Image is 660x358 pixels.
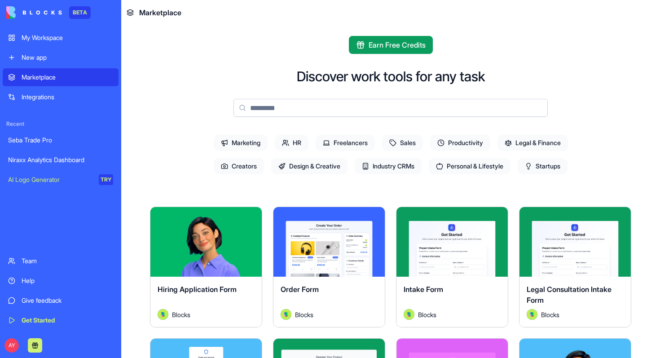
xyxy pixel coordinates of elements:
span: Intake Form [404,285,443,294]
a: Hiring Application FormAvatarBlocks [150,207,262,327]
div: Seba Trade Pro [8,136,113,145]
a: New app [3,49,119,66]
span: Personal & Lifestyle [429,158,510,174]
a: My Workspace [3,29,119,47]
a: Legal Consultation Intake FormAvatarBlocks [519,207,631,327]
span: Hiring Application Form [158,285,237,294]
a: Marketplace [3,68,119,86]
span: Startups [518,158,568,174]
span: Blocks [172,310,190,319]
span: Industry CRMs [355,158,422,174]
span: Blocks [295,310,313,319]
div: Get Started [22,316,113,325]
a: Intake FormAvatarBlocks [396,207,508,327]
span: AY [4,338,19,353]
a: Integrations [3,88,119,106]
span: Design & Creative [271,158,348,174]
div: BETA [69,6,91,19]
div: Give feedback [22,296,113,305]
div: My Workspace [22,33,113,42]
h2: Discover work tools for any task [297,68,485,84]
span: Order Form [281,285,319,294]
img: Avatar [281,309,291,320]
span: Earn Free Credits [369,40,426,50]
div: TRY [99,174,113,185]
a: AI Logo GeneratorTRY [3,171,119,189]
button: Earn Free Credits [349,36,433,54]
div: New app [22,53,113,62]
div: Help [22,276,113,285]
span: Legal Consultation Intake Form [527,285,612,305]
span: Marketing [214,135,268,151]
a: BETA [6,6,91,19]
a: Seba Trade Pro [3,131,119,149]
a: Niraxx Analytics Dashboard [3,151,119,169]
div: Marketplace [22,73,113,82]
div: Integrations [22,93,113,102]
span: Productivity [430,135,490,151]
div: AI Logo Generator [8,175,92,184]
img: Avatar [404,309,414,320]
div: Team [22,256,113,265]
span: Blocks [418,310,436,319]
a: Get Started [3,311,119,329]
div: Niraxx Analytics Dashboard [8,155,113,164]
a: Give feedback [3,292,119,309]
a: Help [3,272,119,290]
span: Sales [382,135,423,151]
span: Blocks [541,310,559,319]
span: HR [275,135,308,151]
span: Marketplace [139,7,181,18]
span: Creators [214,158,264,174]
span: Legal & Finance [497,135,568,151]
a: Team [3,252,119,270]
img: Avatar [158,309,168,320]
span: Freelancers [316,135,375,151]
img: logo [6,6,62,19]
span: Recent [3,120,119,128]
a: Order FormAvatarBlocks [273,207,385,327]
img: Avatar [527,309,537,320]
